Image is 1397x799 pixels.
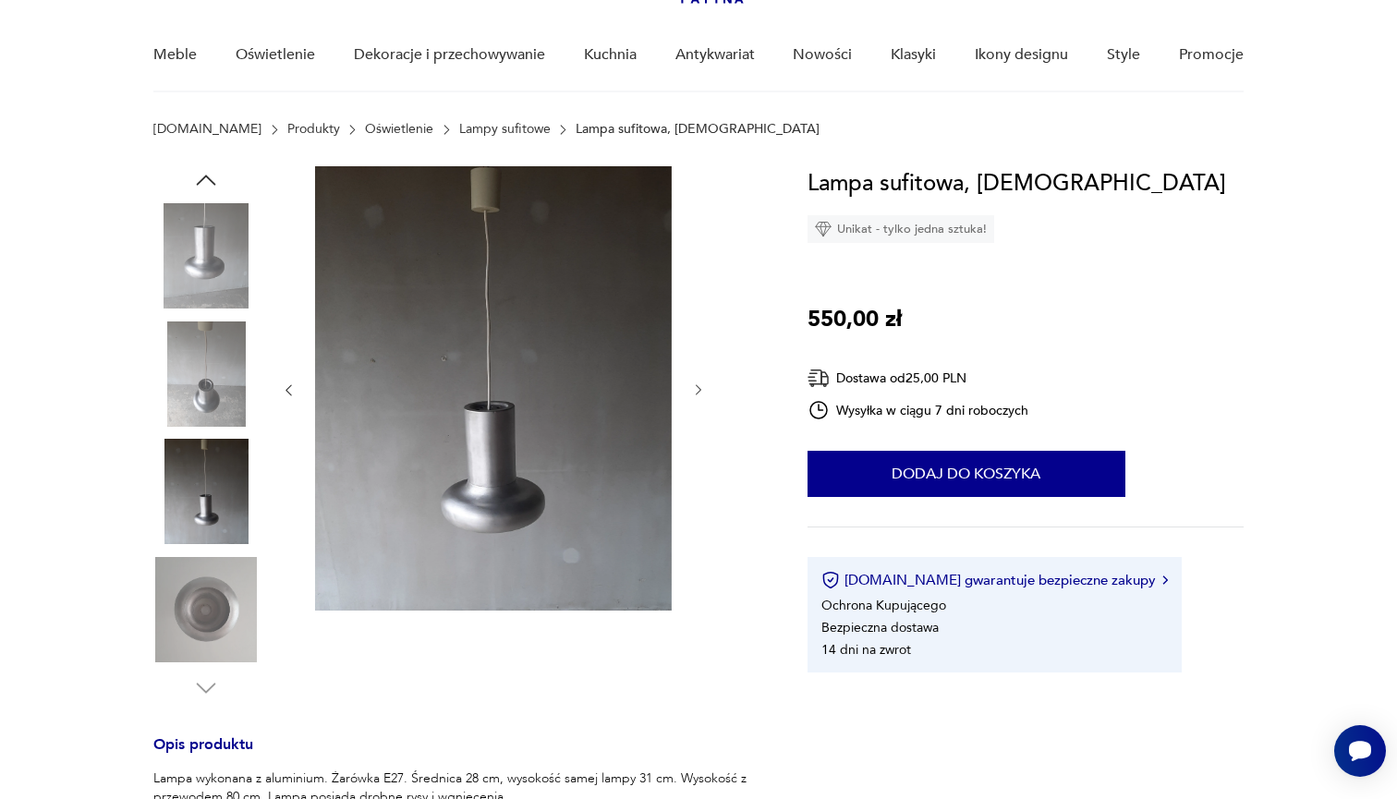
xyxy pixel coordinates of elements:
button: [DOMAIN_NAME] gwarantuje bezpieczne zakupy [821,571,1168,589]
h3: Opis produktu [153,739,763,769]
div: Dostawa od 25,00 PLN [808,367,1029,390]
h1: Lampa sufitowa, [DEMOGRAPHIC_DATA] [808,166,1226,201]
a: Klasyki [891,19,936,91]
img: Ikona dostawy [808,367,830,390]
div: Unikat - tylko jedna sztuka! [808,215,994,243]
a: Produkty [287,122,340,137]
li: Bezpieczna dostawa [821,619,939,636]
img: Zdjęcie produktu Lampa sufitowa, aluminiowa [315,166,672,611]
img: Zdjęcie produktu Lampa sufitowa, aluminiowa [153,203,259,309]
p: Lampa sufitowa, [DEMOGRAPHIC_DATA] [576,122,820,137]
p: 550,00 zł [808,302,902,337]
img: Ikona certyfikatu [821,571,840,589]
img: Zdjęcie produktu Lampa sufitowa, aluminiowa [153,321,259,427]
img: Ikona diamentu [815,221,832,237]
a: Antykwariat [675,19,755,91]
a: Dekoracje i przechowywanie [354,19,545,91]
iframe: Smartsupp widget button [1334,725,1386,777]
a: Meble [153,19,197,91]
img: Zdjęcie produktu Lampa sufitowa, aluminiowa [153,439,259,544]
a: Style [1107,19,1140,91]
li: Ochrona Kupującego [821,597,946,614]
a: Nowości [793,19,852,91]
a: [DOMAIN_NAME] [153,122,261,137]
img: Zdjęcie produktu Lampa sufitowa, aluminiowa [153,557,259,662]
img: Ikona strzałki w prawo [1162,575,1168,585]
a: Ikony designu [975,19,1068,91]
a: Oświetlenie [365,122,433,137]
a: Lampy sufitowe [459,122,551,137]
button: Dodaj do koszyka [808,451,1125,497]
a: Kuchnia [584,19,637,91]
div: Wysyłka w ciągu 7 dni roboczych [808,399,1029,421]
a: Oświetlenie [236,19,315,91]
a: Promocje [1179,19,1244,91]
li: 14 dni na zwrot [821,641,911,659]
